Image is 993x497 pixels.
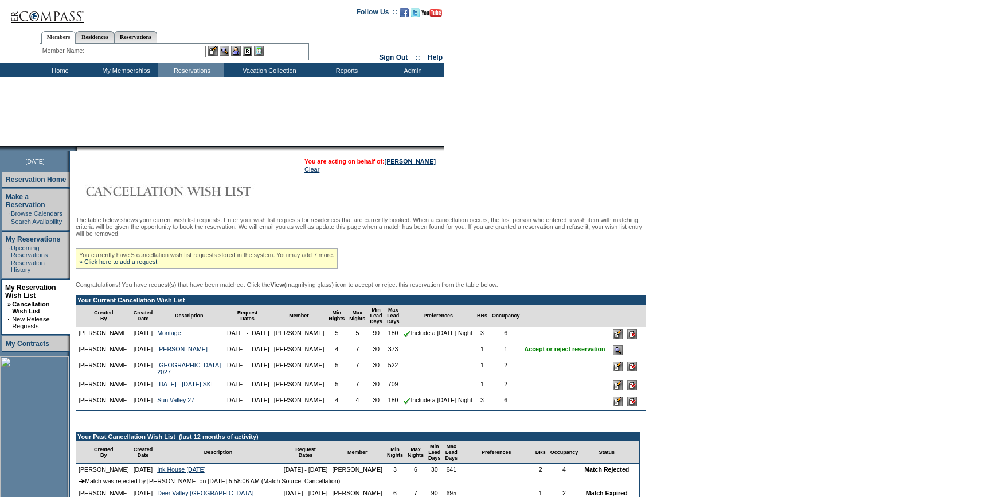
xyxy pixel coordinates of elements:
[627,380,637,390] input: Delete this Request
[400,8,409,17] img: Become our fan on Facebook
[225,362,269,368] nobr: [DATE] - [DATE]
[368,378,385,394] td: 30
[26,63,92,77] td: Home
[613,397,623,406] input: Edit this Request
[357,7,397,21] td: Follow Us ::
[6,193,45,209] a: Make a Reservation
[11,218,62,225] a: Search Availability
[613,345,623,355] input: Accept or Reject this Reservation
[114,31,157,43] a: Reservations
[627,397,637,406] input: Delete this Request
[421,11,442,18] a: Subscribe to our YouTube Channel
[385,394,402,410] td: 180
[326,305,347,327] td: Min Nights
[76,343,131,359] td: [PERSON_NAME]
[158,63,224,77] td: Reservations
[613,362,623,371] input: Edit this Request
[6,176,66,184] a: Reservation Home
[223,305,272,327] td: Request Dates
[12,301,49,314] a: Cancellation Wish List
[284,490,328,496] nobr: [DATE] - [DATE]
[76,359,131,378] td: [PERSON_NAME]
[225,397,269,403] nobr: [DATE] - [DATE]
[155,441,282,464] td: Description
[326,378,347,394] td: 5
[6,235,60,243] a: My Reservations
[11,259,45,273] a: Reservation History
[533,441,548,464] td: BRs
[400,11,409,18] a: Become our fan on Facebook
[475,394,490,410] td: 3
[404,397,472,403] nobr: Include a [DATE] Night
[326,343,347,359] td: 4
[405,464,426,475] td: 6
[490,359,522,378] td: 2
[8,218,10,225] td: ·
[475,327,490,343] td: 3
[131,378,155,394] td: [DATE]
[548,441,581,464] td: Occupancy
[6,340,49,348] a: My Contracts
[76,378,131,394] td: [PERSON_NAME]
[25,158,45,165] span: [DATE]
[272,327,327,343] td: [PERSON_NAME]
[220,46,229,56] img: View
[8,210,10,217] td: ·
[304,166,319,173] a: Clear
[347,343,368,359] td: 7
[284,466,328,473] nobr: [DATE] - [DATE]
[157,362,221,375] a: [GEOGRAPHIC_DATA] 2027
[5,284,56,300] a: My Reservation Wish List
[347,305,368,327] td: Max Nights
[548,464,581,475] td: 4
[525,345,605,352] nobr: Accept or reject reservation
[76,441,131,464] td: Created By
[76,180,305,203] img: Cancellation Wish List
[428,53,443,61] a: Help
[368,359,385,378] td: 30
[347,394,368,410] td: 4
[401,305,475,327] td: Preferences
[347,327,368,343] td: 5
[243,46,252,56] img: Reservations
[157,345,208,352] a: [PERSON_NAME]
[225,329,269,336] nobr: [DATE] - [DATE]
[225,345,269,352] nobr: [DATE] - [DATE]
[76,432,639,441] td: Your Past Cancellation Wish List (last 12 months of activity)
[326,394,347,410] td: 4
[76,394,131,410] td: [PERSON_NAME]
[368,394,385,410] td: 30
[272,359,327,378] td: [PERSON_NAME]
[7,301,11,308] b: »
[77,146,79,151] img: blank.gif
[385,378,402,394] td: 709
[79,478,85,483] img: arrow.gif
[475,378,490,394] td: 1
[404,329,472,336] nobr: Include a [DATE] Night
[157,466,206,473] a: Ink House [DATE]
[231,46,241,56] img: Impersonate
[304,158,436,165] span: You are acting on behalf of:
[385,464,405,475] td: 3
[157,380,213,387] a: [DATE] - [DATE] SKI
[443,441,460,464] td: Max Lead Days
[533,464,548,475] td: 2
[368,305,385,327] td: Min Lead Days
[586,490,628,496] nobr: Match Expired
[225,380,269,387] nobr: [DATE] - [DATE]
[157,397,194,403] a: Sun Valley 27
[385,359,402,378] td: 522
[330,464,385,475] td: [PERSON_NAME]
[131,441,155,464] td: Created Date
[490,343,522,359] td: 1
[92,63,158,77] td: My Memberships
[76,327,131,343] td: [PERSON_NAME]
[475,305,490,327] td: BRs
[76,248,338,269] div: You currently have 5 cancellation wish list requests stored in the system. You may add 7 more.
[42,46,87,56] div: Member Name:
[270,281,284,288] b: View
[272,343,327,359] td: [PERSON_NAME]
[272,378,327,394] td: [PERSON_NAME]
[12,316,49,329] a: New Release Requests
[378,63,444,77] td: Admin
